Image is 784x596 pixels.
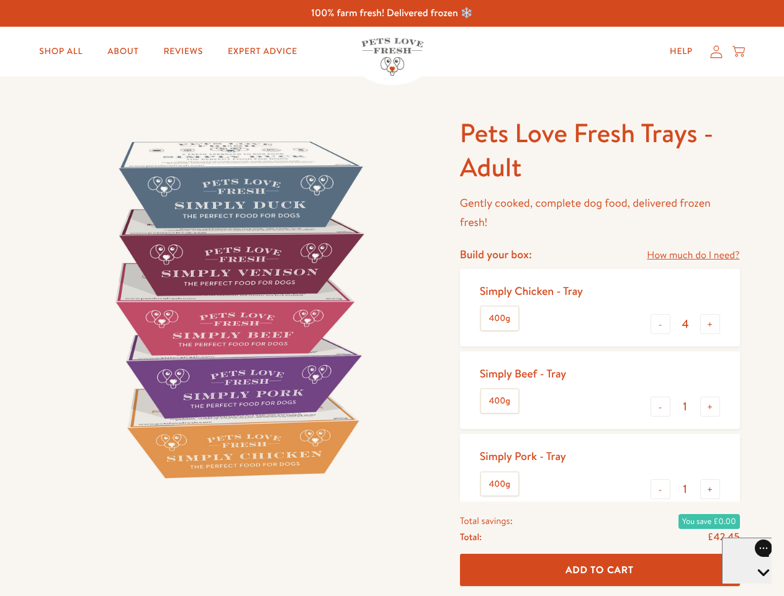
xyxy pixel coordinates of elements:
[218,39,307,64] a: Expert Advice
[480,284,583,298] div: Simply Chicken - Tray
[700,397,720,417] button: +
[361,38,423,76] img: Pets Love Fresh
[481,472,518,496] label: 400g
[45,116,430,502] img: Pets Love Fresh Trays - Adult
[678,514,740,529] span: You save £0.00
[647,247,739,264] a: How much do I need?
[460,194,740,232] p: Gently cooked, complete dog food, delivered frozen fresh!
[460,116,740,184] h1: Pets Love Fresh Trays - Adult
[722,538,772,584] iframe: Gorgias live chat messenger
[651,314,670,334] button: -
[651,397,670,417] button: -
[153,39,212,64] a: Reviews
[480,366,566,381] div: Simply Beef - Tray
[708,530,740,544] span: £42.45
[660,39,703,64] a: Help
[481,389,518,413] label: 400g
[565,563,634,576] span: Add To Cart
[460,513,513,529] span: Total savings:
[460,554,740,587] button: Add To Cart
[700,314,720,334] button: +
[480,449,566,463] div: Simply Pork - Tray
[651,479,670,499] button: -
[460,529,482,545] span: Total:
[97,39,148,64] a: About
[460,247,532,261] h4: Build your box:
[29,39,92,64] a: Shop All
[481,307,518,330] label: 400g
[700,479,720,499] button: +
